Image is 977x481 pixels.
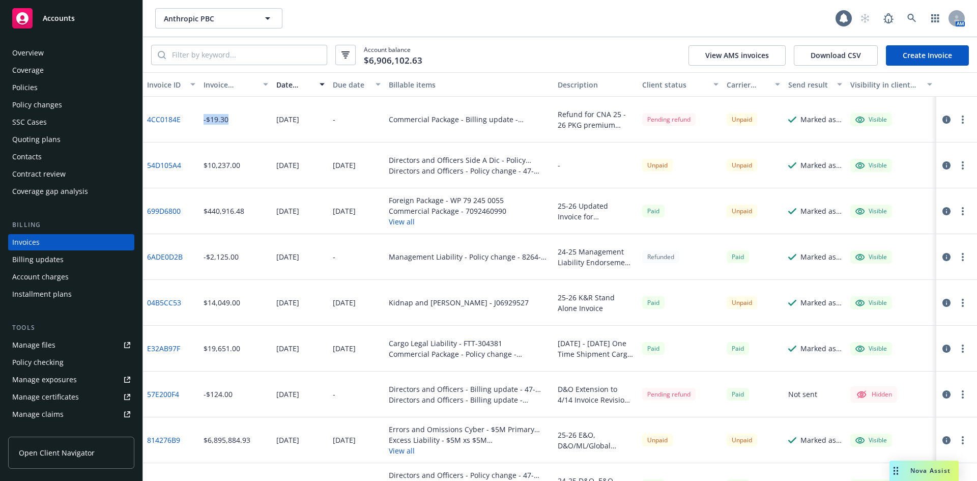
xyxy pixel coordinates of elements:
[8,323,134,333] div: Tools
[554,72,638,97] button: Description
[855,207,887,216] div: Visible
[43,14,75,22] span: Accounts
[8,251,134,268] a: Billing updates
[389,297,529,308] div: Kidnap and [PERSON_NAME] - J06929527
[333,389,335,400] div: -
[12,183,88,200] div: Coverage gap analysis
[642,388,696,401] div: Pending refund
[8,337,134,353] a: Manage files
[8,97,134,113] a: Policy changes
[276,389,299,400] div: [DATE]
[364,54,422,67] span: $6,906,102.63
[800,251,842,262] div: Marked as sent
[204,251,239,262] div: -$2,125.00
[8,269,134,285] a: Account charges
[12,131,61,148] div: Quoting plans
[12,423,60,440] div: Manage BORs
[788,389,817,400] div: Not sent
[12,372,77,388] div: Manage exposures
[558,109,634,130] div: Refund for CNA 25 - 26 PKG premium Difference
[389,216,506,227] button: View all
[855,388,892,401] div: Hidden
[12,149,42,165] div: Contacts
[333,206,356,216] div: [DATE]
[642,205,665,217] span: Paid
[8,372,134,388] a: Manage exposures
[688,45,786,66] button: View AMS invoices
[642,159,673,172] div: Unpaid
[147,389,179,400] a: 57E200F4
[855,252,887,262] div: Visible
[389,155,550,165] div: Directors and Officers Side A Dic - Policy change - BPRO8118033
[8,149,134,165] a: Contacts
[199,72,273,97] button: Invoice amount
[850,79,921,90] div: Visibility in client dash
[276,435,299,445] div: [DATE]
[855,8,875,29] a: Start snowing
[364,45,422,64] span: Account balance
[8,131,134,148] a: Quoting plans
[642,79,707,90] div: Client status
[147,343,180,354] a: E32AB97F
[8,406,134,422] a: Manage claims
[886,45,969,66] a: Create Invoice
[276,160,299,171] div: [DATE]
[147,297,181,308] a: 04B5CC53
[389,165,550,176] div: Directors and Officers - Policy change - 47-EMC-336759-01
[855,344,887,353] div: Visible
[800,160,842,171] div: Marked as sent
[333,435,356,445] div: [DATE]
[727,205,757,217] div: Unpaid
[8,166,134,182] a: Contract review
[389,114,550,125] div: Commercial Package - Billing update - 7092460990
[12,354,64,371] div: Policy checking
[276,297,299,308] div: [DATE]
[389,251,550,262] div: Management Liability - Policy change - 8264-2239
[855,115,887,124] div: Visible
[12,286,72,302] div: Installment plans
[727,79,769,90] div: Carrier status
[12,251,64,268] div: Billing updates
[333,251,335,262] div: -
[333,160,356,171] div: [DATE]
[558,160,560,171] div: -
[389,79,550,90] div: Billable items
[333,297,356,308] div: [DATE]
[155,8,282,29] button: Anthropic PBC
[727,388,749,401] div: Paid
[389,445,550,456] button: View all
[8,4,134,33] a: Accounts
[902,8,922,29] a: Search
[333,79,370,90] div: Due date
[727,113,757,126] div: Unpaid
[204,435,250,445] div: $6,895,884.93
[276,79,313,90] div: Date issued
[727,342,749,355] div: Paid
[8,45,134,61] a: Overview
[204,206,244,216] div: $440,916.48
[204,79,257,90] div: Invoice amount
[147,114,181,125] a: 4CC0184E
[558,384,634,405] div: D&O Extension to 4/14 Invoice Revision - Return Premium
[727,296,757,309] div: Unpaid
[558,201,634,222] div: 25-26 Updated Invoice for Commercial Package, Auto, Workers Comp., Excess Liability, Foreign Pack...
[855,436,887,445] div: Visible
[389,384,550,394] div: Directors and Officers - Billing update - 47-EMC-333913-01
[642,113,696,126] div: Pending refund
[12,269,69,285] div: Account charges
[642,342,665,355] div: Paid
[8,389,134,405] a: Manage certificates
[147,79,184,90] div: Invoice ID
[889,461,902,481] div: Drag to move
[272,72,329,97] button: Date issued
[12,166,66,182] div: Contract review
[800,114,842,125] div: Marked as sent
[558,79,634,90] div: Description
[8,79,134,96] a: Policies
[12,234,40,250] div: Invoices
[204,389,233,400] div: -$124.00
[143,72,199,97] button: Invoice ID
[878,8,899,29] a: Report a Bug
[8,220,134,230] div: Billing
